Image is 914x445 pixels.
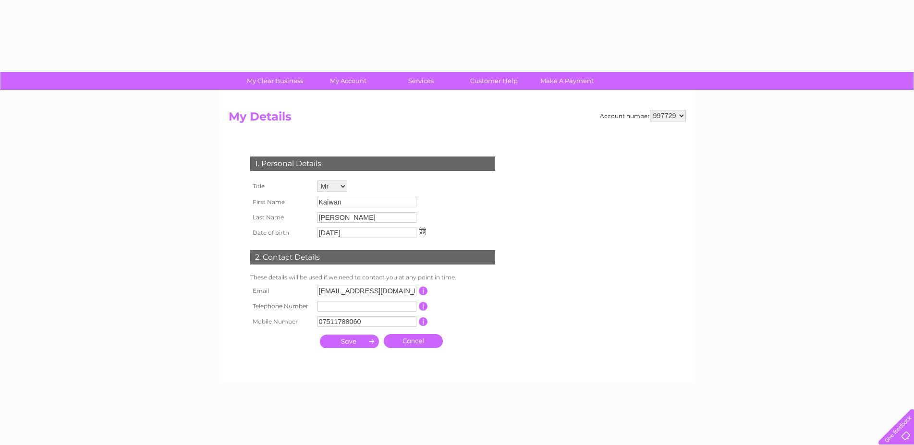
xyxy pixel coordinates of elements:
[454,72,534,90] a: Customer Help
[235,72,315,90] a: My Clear Business
[248,272,498,283] td: These details will be used if we need to contact you at any point in time.
[308,72,388,90] a: My Account
[229,110,686,128] h2: My Details
[419,317,428,326] input: Information
[248,194,315,210] th: First Name
[419,287,428,295] input: Information
[419,228,426,235] img: ...
[381,72,461,90] a: Services
[600,110,686,121] div: Account number
[419,302,428,311] input: Information
[248,314,315,329] th: Mobile Number
[248,283,315,299] th: Email
[248,299,315,314] th: Telephone Number
[250,250,495,265] div: 2. Contact Details
[250,156,495,171] div: 1. Personal Details
[320,335,379,348] input: Submit
[527,72,607,90] a: Make A Payment
[384,334,443,348] a: Cancel
[248,225,315,241] th: Date of birth
[248,210,315,225] th: Last Name
[248,178,315,194] th: Title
